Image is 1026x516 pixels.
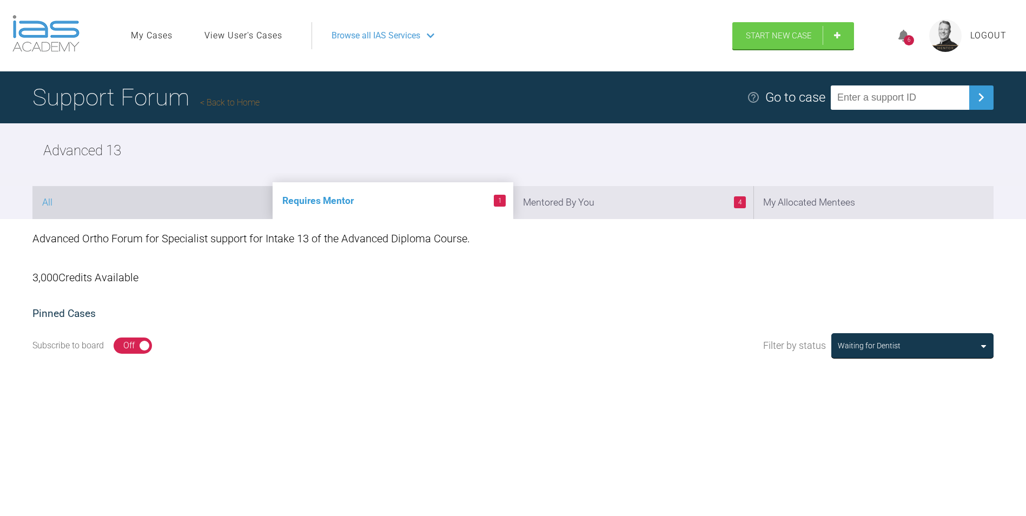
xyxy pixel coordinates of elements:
[765,87,825,108] div: Go to case
[747,91,760,104] img: help.e70b9f3d.svg
[43,140,121,162] h2: Advanced 13
[273,182,513,219] li: Requires Mentor
[929,19,962,52] img: profile.png
[204,29,282,43] a: View User's Cases
[763,338,826,354] span: Filter by status
[513,186,753,219] li: Mentored By You
[753,186,994,219] li: My Allocated Mentees
[734,196,746,208] span: 4
[970,29,1007,43] a: Logout
[32,306,994,322] h2: Pinned Cases
[831,85,969,110] input: Enter a support ID
[32,258,994,297] div: 3,000 Credits Available
[32,186,273,219] li: All
[123,339,135,353] div: Off
[732,22,854,49] a: Start New Case
[838,340,901,352] div: Waiting for Dentist
[32,339,104,353] div: Subscribe to board
[746,31,812,41] span: Start New Case
[904,35,914,45] div: 6
[332,29,420,43] span: Browse all IAS Services
[494,195,506,207] span: 1
[131,29,173,43] a: My Cases
[32,219,994,258] div: Advanced Ortho Forum for Specialist support for Intake 13 of the Advanced Diploma Course.
[12,15,80,52] img: logo-light.3e3ef733.png
[32,78,260,116] h1: Support Forum
[972,89,990,106] img: chevronRight.28bd32b0.svg
[200,97,260,108] a: Back to Home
